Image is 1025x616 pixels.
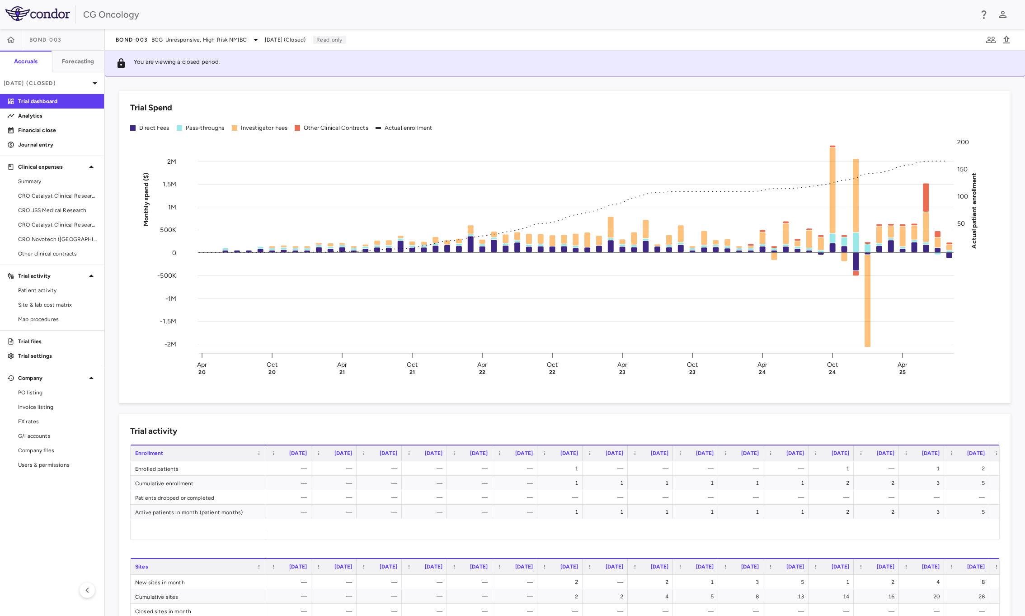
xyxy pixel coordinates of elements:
[500,505,533,519] div: —
[18,221,97,229] span: CRO Catalyst Clinical Research
[726,476,759,490] div: 1
[172,249,176,256] tspan: 0
[313,36,346,44] p: Read-only
[606,450,623,456] span: [DATE]
[545,490,578,505] div: —
[131,476,266,490] div: Cumulative enrollment
[545,476,578,490] div: 1
[160,317,176,325] tspan: -1.5M
[651,450,668,456] span: [DATE]
[545,461,578,476] div: 1
[455,476,488,490] div: —
[636,461,668,476] div: —
[135,450,164,456] span: Enrollment
[681,476,714,490] div: 1
[304,124,368,132] div: Other Clinical Contracts
[409,369,415,375] text: 21
[832,450,849,456] span: [DATE]
[274,490,307,505] div: —
[786,450,804,456] span: [DATE]
[741,450,759,456] span: [DATE]
[771,589,804,604] div: 13
[334,450,352,456] span: [DATE]
[898,361,907,369] text: Apr
[952,461,985,476] div: 2
[967,564,985,570] span: [DATE]
[759,369,766,375] text: 24
[385,124,433,132] div: Actual enrollment
[407,361,418,369] text: Oct
[619,369,625,375] text: 23
[365,575,397,589] div: —
[241,124,288,132] div: Investigator Fees
[18,177,97,185] span: Summary
[500,461,533,476] div: —
[591,461,623,476] div: —
[636,575,668,589] div: 2
[18,97,97,105] p: Trial dashboard
[591,575,623,589] div: —
[696,564,714,570] span: [DATE]
[952,476,985,490] div: 5
[591,490,623,505] div: —
[18,286,97,294] span: Patient activity
[922,450,940,456] span: [DATE]
[862,490,894,505] div: —
[18,192,97,200] span: CRO Catalyst Clinical Research - Cohort P
[681,461,714,476] div: —
[18,337,97,346] p: Trial files
[320,505,352,519] div: —
[757,361,767,369] text: Apr
[410,505,442,519] div: —
[265,36,306,44] span: [DATE] (Closed)
[320,575,352,589] div: —
[142,172,150,226] tspan: Monthly spend ($)
[410,490,442,505] div: —
[967,450,985,456] span: [DATE]
[131,505,266,519] div: Active patients in month (patient months)
[455,589,488,604] div: —
[651,564,668,570] span: [DATE]
[130,102,172,114] h6: Trial Spend
[320,476,352,490] div: —
[131,575,266,589] div: New sites in month
[130,425,177,437] h6: Trial activity
[771,490,804,505] div: —
[771,461,804,476] div: —
[907,589,940,604] div: 20
[163,180,176,188] tspan: 1.5M
[14,57,38,66] h6: Accruals
[817,575,849,589] div: 1
[817,476,849,490] div: 2
[18,141,97,149] p: Journal entry
[320,490,352,505] div: —
[365,589,397,604] div: —
[18,272,86,280] p: Trial activity
[18,352,97,360] p: Trial settings
[274,505,307,519] div: —
[500,589,533,604] div: —
[560,450,578,456] span: [DATE]
[817,505,849,519] div: 2
[455,575,488,589] div: —
[907,490,940,505] div: —
[157,272,176,280] tspan: -500K
[410,575,442,589] div: —
[18,461,97,469] span: Users & permissions
[829,369,836,375] text: 24
[726,461,759,476] div: —
[334,564,352,570] span: [DATE]
[18,315,97,323] span: Map procedures
[827,361,838,369] text: Oct
[339,369,345,375] text: 21
[689,369,696,375] text: 23
[771,476,804,490] div: 1
[907,476,940,490] div: 3
[274,575,307,589] div: —
[726,589,759,604] div: 8
[681,575,714,589] div: 1
[168,203,176,211] tspan: 1M
[907,461,940,476] div: 1
[289,564,307,570] span: [DATE]
[165,340,176,348] tspan: -2M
